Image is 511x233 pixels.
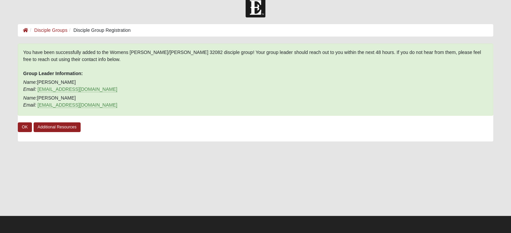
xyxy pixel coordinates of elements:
b: Group Leader Information: [23,71,83,76]
li: Disciple Group Registration [68,27,131,34]
p: [PERSON_NAME] [23,95,488,109]
i: Email: [23,102,36,108]
a: [EMAIL_ADDRESS][DOMAIN_NAME] [38,86,117,92]
p: [PERSON_NAME] [23,79,488,93]
a: [EMAIL_ADDRESS][DOMAIN_NAME] [38,102,117,108]
i: Email: [23,86,36,92]
a: Additional Resources [34,122,81,132]
div: You have been successfully added to the Womens [PERSON_NAME]/[PERSON_NAME] 32082 disciple group! ... [18,44,493,116]
i: Name: [23,95,37,101]
a: OK [18,122,32,132]
a: Disciple Groups [34,27,68,33]
i: Name: [23,79,37,85]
